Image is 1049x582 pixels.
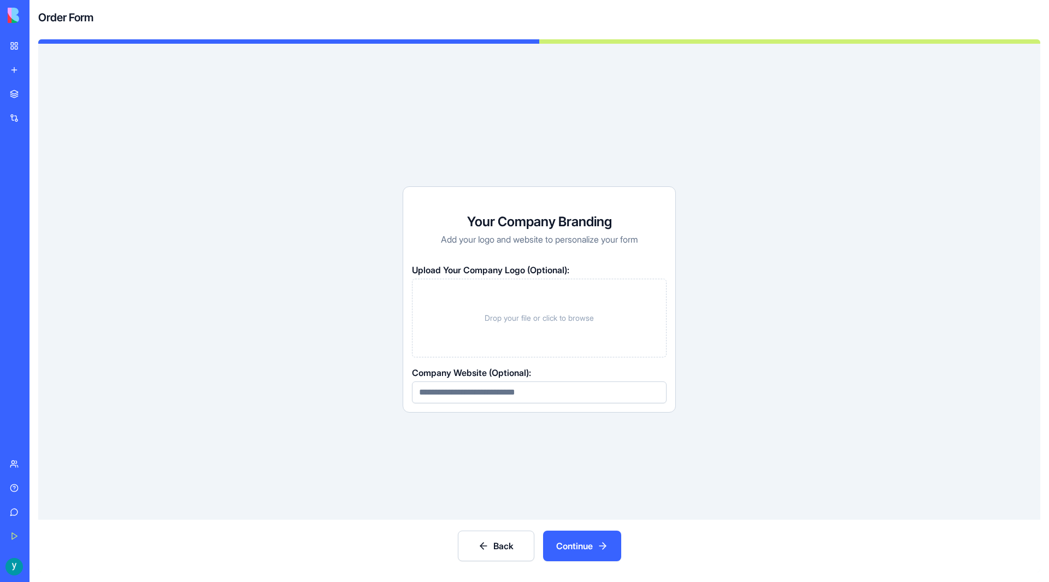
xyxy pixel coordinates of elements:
span: Company Website (Optional): [412,367,531,378]
p: Add your logo and website to personalize your form [441,233,638,246]
img: ACg8ocLZyZNUfOs0vYag626fsVFurwvlM3ESZGxygYdzPnUNirq7dw=s96-c [5,558,23,575]
button: Continue [543,531,621,561]
h3: Your Company Branding [467,213,612,231]
span: Drop your file or click to browse [485,313,594,324]
img: logo [8,8,75,23]
button: Back [458,531,534,561]
div: Drop your file or click to browse [412,279,667,357]
span: Upload Your Company Logo (Optional): [412,264,569,275]
h4: Order Form [38,10,93,25]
